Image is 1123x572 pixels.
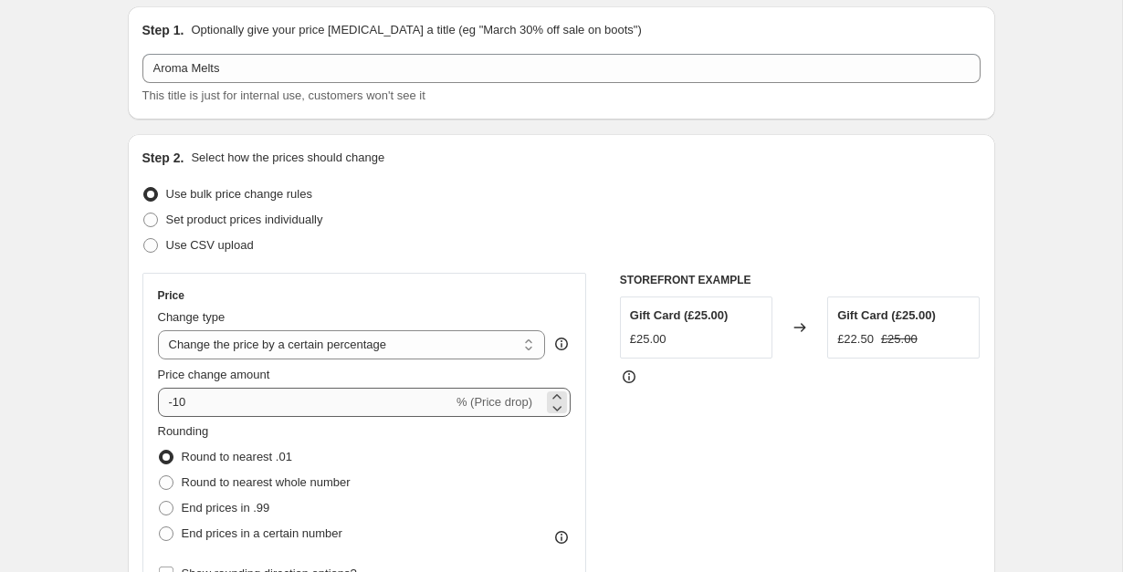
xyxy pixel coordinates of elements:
div: help [552,335,571,353]
span: This title is just for internal use, customers won't see it [142,88,425,102]
strike: £25.00 [881,330,918,348]
h3: Price [158,288,184,303]
span: Round to nearest .01 [182,450,292,463]
span: Use bulk price change rules [166,187,312,201]
p: Select how the prices should change [191,149,384,167]
span: Gift Card (£25.00) [837,308,936,322]
span: Set product prices individually [166,213,323,226]
div: £22.50 [837,330,874,348]
span: End prices in .99 [182,501,270,515]
span: Rounding [158,424,209,438]
span: Price change amount [158,368,270,381]
span: Gift Card (£25.00) [630,308,729,322]
p: Optionally give your price [MEDICAL_DATA] a title (eg "March 30% off sale on boots") [191,21,641,39]
span: Use CSV upload [166,238,254,252]
span: Change type [158,310,226,324]
input: -15 [158,388,453,417]
div: £25.00 [630,330,666,348]
h6: STOREFRONT EXAMPLE [620,273,981,287]
span: Round to nearest whole number [182,475,351,489]
h2: Step 2. [142,149,184,167]
span: End prices in a certain number [182,526,342,540]
input: 30% off holiday sale [142,54,981,83]
span: % (Price drop) [457,395,532,409]
h2: Step 1. [142,21,184,39]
